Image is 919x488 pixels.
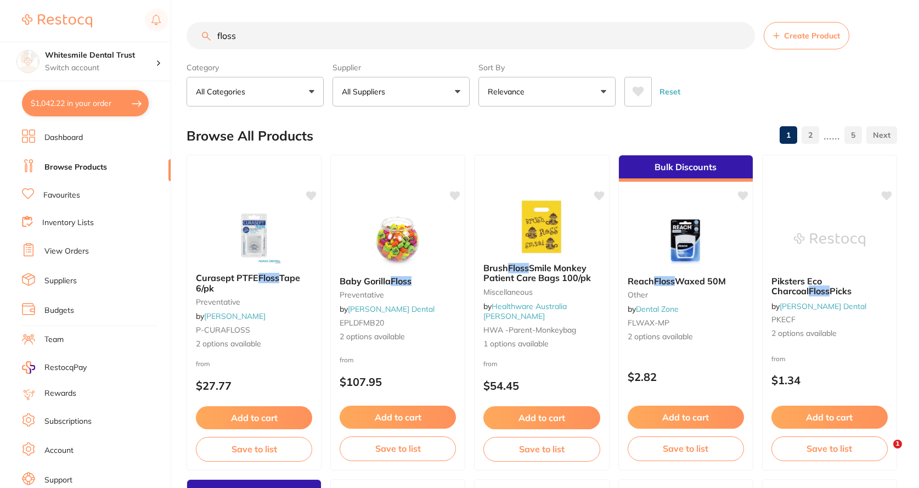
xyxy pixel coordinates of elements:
a: Favourites [43,190,80,201]
button: Relevance [478,77,616,106]
span: from [771,355,786,363]
span: Piksters Eco Charcoal [771,276,822,296]
label: Sort By [478,63,616,72]
p: $1.34 [771,374,888,386]
button: Save to list [483,437,600,461]
span: Create Product [784,31,840,40]
img: Baby Gorilla Floss [362,212,433,267]
a: Dental Zone [636,304,679,314]
em: Floss [508,262,529,273]
span: Smile Monkey Patient Care Bags 100/pk [483,262,591,283]
button: Add to cart [340,406,456,429]
span: PKECF [771,315,796,324]
a: Browse Products [44,162,107,173]
a: RestocqPay [22,361,87,374]
img: Piksters Eco Charcoal Floss Picks [794,212,865,267]
small: preventative [340,290,456,299]
label: Category [187,63,324,72]
h4: Whitesmile Dental Trust [45,50,156,61]
span: Curasept PTFE [196,272,258,283]
a: [PERSON_NAME] [204,311,266,321]
a: Inventory Lists [42,217,94,228]
span: HWA -parent-monkeybag [483,325,576,335]
span: Waxed 50M [675,276,726,287]
span: RestocqPay [44,362,87,373]
button: Save to list [771,436,888,461]
label: Supplier [332,63,470,72]
h2: Browse All Products [187,128,313,144]
b: Baby Gorilla Floss [340,276,456,286]
b: Piksters Eco Charcoal Floss Picks [771,276,888,296]
b: Curasept PTFE Floss Tape 6/pk [196,273,312,293]
b: Brush Floss Smile Monkey Patient Care Bags 100/pk [483,263,600,283]
button: Save to list [628,436,744,461]
p: Relevance [488,86,529,97]
a: 2 [802,124,819,146]
span: EPLDFMB20 [340,318,384,328]
a: [PERSON_NAME] Dental [348,304,435,314]
small: Miscellaneous [483,288,600,296]
button: Add to cart [628,406,744,429]
small: preventative [196,298,312,306]
em: Floss [258,272,279,283]
span: FLWAX-MP [628,318,669,328]
p: $107.95 [340,375,456,388]
span: Tape 6/pk [196,272,300,293]
span: by [483,301,567,321]
span: by [771,301,866,311]
span: P-CURAFLOSS [196,325,250,335]
a: Account [44,445,74,456]
a: Healthware Australia [PERSON_NAME] [483,301,567,321]
p: $54.45 [483,379,600,392]
a: Rewards [44,388,76,399]
span: 1 [893,440,902,448]
button: Reset [656,77,684,106]
a: Dashboard [44,132,83,143]
img: Curasept PTFE Floss Tape 6/pk [218,209,290,264]
button: Save to list [196,437,312,461]
span: 2 options available [196,339,312,350]
b: Reach Floss Waxed 50M [628,276,744,286]
span: 2 options available [340,332,456,343]
div: Bulk Discounts [619,155,753,182]
span: 2 options available [628,332,744,343]
a: View Orders [44,246,89,257]
span: by [628,304,679,314]
small: other [628,290,744,299]
p: $27.77 [196,379,312,392]
input: Search Products [187,22,755,49]
button: $1,042.22 in your order [22,90,149,116]
p: $2.82 [628,371,744,383]
span: from [340,356,354,364]
a: Restocq Logo [22,8,92,33]
button: Add to cart [771,406,888,429]
img: Restocq Logo [22,14,92,27]
a: [PERSON_NAME] Dental [780,301,866,311]
a: 1 [780,124,797,146]
button: Create Product [764,22,849,49]
img: RestocqPay [22,361,35,374]
span: Baby Gorilla [340,276,391,287]
em: Floss [391,276,411,287]
span: Brush [483,262,508,273]
a: 5 [844,124,862,146]
a: Budgets [44,305,74,316]
em: Floss [654,276,675,287]
a: Support [44,475,72,486]
span: by [196,311,266,321]
img: Brush Floss Smile Monkey Patient Care Bags 100/pk [506,199,577,254]
span: Reach [628,276,654,287]
a: Suppliers [44,276,77,287]
em: Floss [809,285,830,296]
span: 1 options available [483,339,600,350]
a: Subscriptions [44,416,92,427]
button: Add to cart [483,406,600,429]
p: All Suppliers [342,86,390,97]
p: Switch account [45,63,156,74]
span: Picks [830,285,852,296]
p: All Categories [196,86,250,97]
img: Whitesmile Dental Trust [17,51,39,72]
span: 2 options available [771,328,888,339]
button: All Suppliers [332,77,470,106]
p: ...... [824,129,840,142]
